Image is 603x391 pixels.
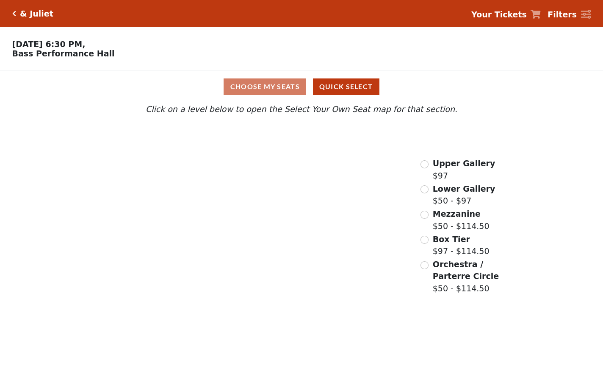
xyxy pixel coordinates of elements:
p: Click on a level below to open the Select Your Own Seat map for that section. [81,103,522,115]
label: $97 [433,157,495,182]
path: Upper Gallery - Seats Available: 313 [139,129,274,161]
label: $50 - $114.50 [433,258,522,295]
label: $50 - $97 [433,183,495,207]
button: Quick Select [313,78,379,95]
span: Lower Gallery [433,184,495,193]
h5: & Juliet [20,9,53,19]
a: Click here to go back to filters [12,11,16,17]
span: Upper Gallery [433,159,495,168]
a: Your Tickets [471,8,541,21]
label: $97 - $114.50 [433,233,490,257]
strong: Filters [548,10,577,19]
label: $50 - $114.50 [433,208,490,232]
a: Filters [548,8,591,21]
span: Box Tier [433,235,470,244]
strong: Your Tickets [471,10,527,19]
span: Mezzanine [433,209,481,218]
path: Lower Gallery - Seats Available: 72 [150,156,293,201]
span: Orchestra / Parterre Circle [433,260,499,281]
path: Orchestra / Parterre Circle - Seats Available: 32 [214,241,351,324]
